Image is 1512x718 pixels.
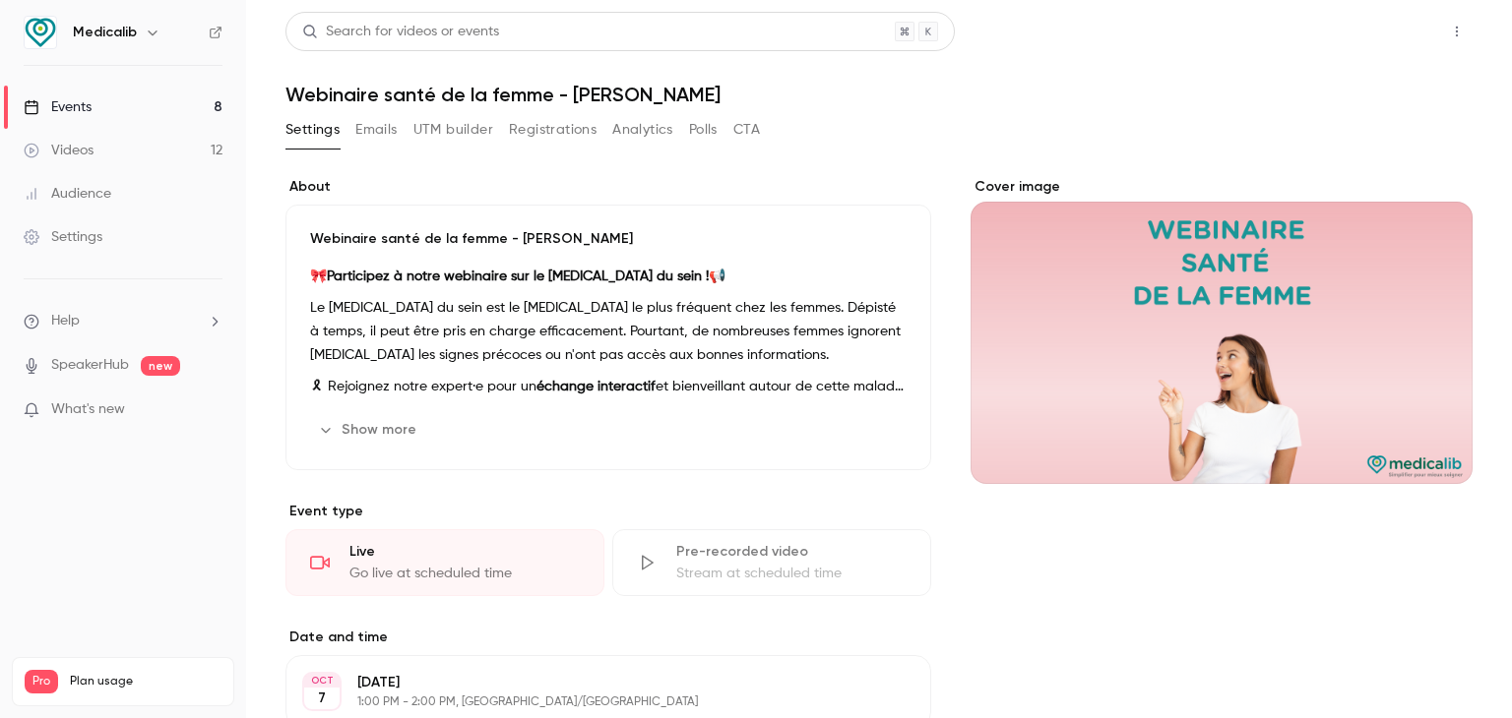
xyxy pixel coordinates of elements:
div: Pre-recorded video [676,542,907,562]
strong: Participez à notre webinaire sur le [MEDICAL_DATA] du sein ! [327,269,709,283]
p: 7 [318,688,326,708]
li: help-dropdown-opener [24,311,222,331]
h1: Webinaire santé de la femme - [PERSON_NAME] [285,83,1473,106]
button: CTA [733,114,760,146]
label: Cover image [971,177,1473,197]
button: Show more [310,414,428,446]
button: Share [1348,12,1425,51]
div: LiveGo live at scheduled time [285,529,604,596]
label: About [285,177,931,197]
span: Pro [25,670,58,693]
div: Audience [24,184,111,204]
div: Live [349,542,580,562]
p: 1:00 PM - 2:00 PM, [GEOGRAPHIC_DATA]/[GEOGRAPHIC_DATA] [357,694,827,710]
button: Polls [689,114,718,146]
img: Medicalib [25,17,56,48]
span: What's new [51,399,125,420]
p: Webinaire santé de la femme - [PERSON_NAME] [310,229,907,249]
span: Help [51,311,80,331]
div: Pre-recorded videoStream at scheduled time [612,529,931,596]
span: new [141,356,180,376]
div: Stream at scheduled time [676,564,907,583]
div: Go live at scheduled time [349,564,580,583]
div: Events [24,97,92,117]
button: UTM builder [413,114,493,146]
button: Analytics [612,114,673,146]
strong: échange interactif [536,380,656,393]
a: SpeakerHub [51,355,129,376]
button: Settings [285,114,340,146]
button: Registrations [509,114,597,146]
div: Videos [24,141,94,160]
p: Le [MEDICAL_DATA] du sein est le [MEDICAL_DATA] le plus fréquent chez les femmes. Dépisté à temps... [310,296,907,367]
div: Search for videos or events [302,22,499,42]
div: OCT [304,674,340,688]
p: 🎗 Rejoignez notre expert·e pour un et bienveillant autour de cette maladie qui concerne toutes le... [310,375,907,398]
label: Date and time [285,628,931,647]
section: Cover image [971,177,1473,484]
button: Emails [355,114,397,146]
p: Event type [285,502,931,521]
p: [DATE] [357,673,827,692]
p: 🎀 📢 [310,265,907,288]
div: Settings [24,227,102,247]
span: Plan usage [70,674,221,689]
h6: Medicalib [73,23,137,42]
